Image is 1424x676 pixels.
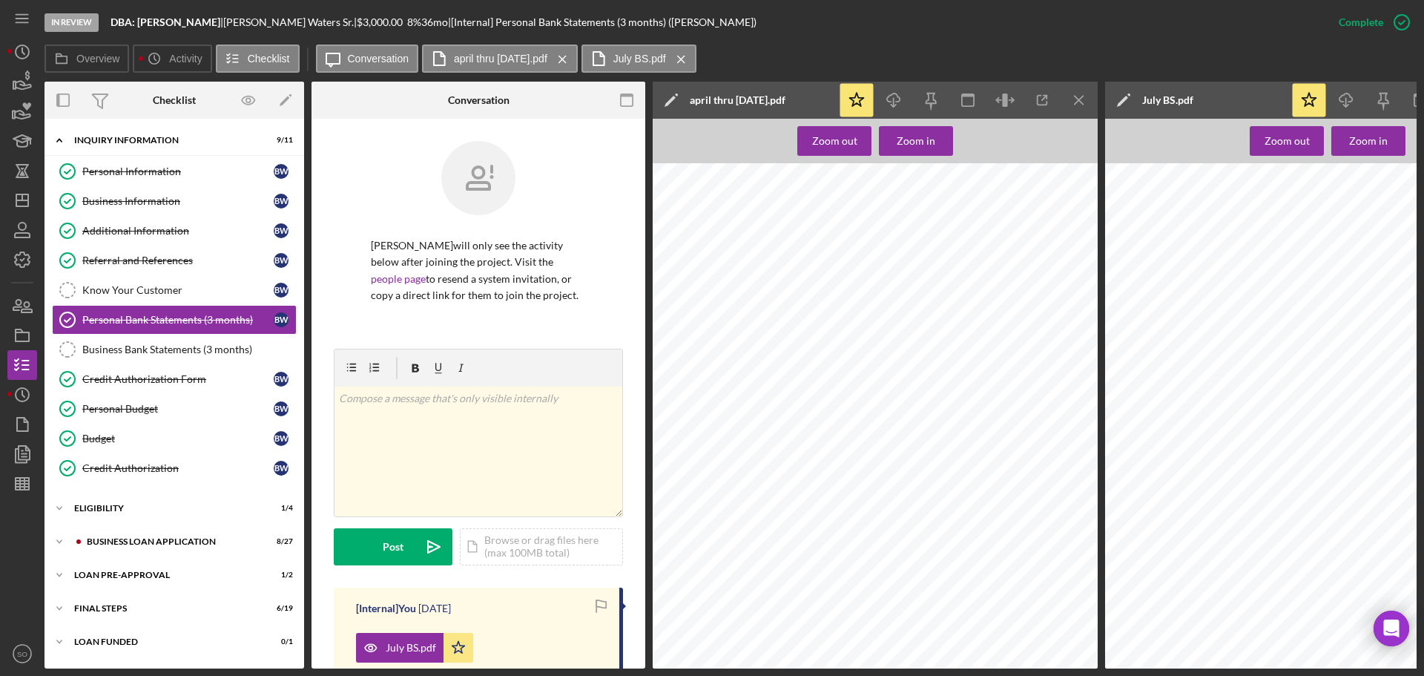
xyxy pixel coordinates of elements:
button: Overview [44,45,129,73]
div: Conversation [448,94,510,106]
a: Referral and ReferencesBW [52,246,297,275]
a: Know Your CustomerBW [52,275,297,305]
a: Credit Authorization FormBW [52,364,297,394]
div: | [Internal] Personal Bank Statements (3 months) ([PERSON_NAME]) [448,16,756,28]
a: Personal InformationBW [52,157,297,186]
button: Zoom out [797,126,871,156]
text: SO [17,650,27,658]
div: B W [274,372,289,387]
a: BudgetBW [52,424,297,453]
div: B W [274,283,289,298]
label: Overview [76,53,119,65]
div: FINAL STEPS [74,604,256,613]
div: Personal Information [82,165,274,177]
div: Post [383,528,403,565]
label: July BS.pdf [613,53,666,65]
div: Zoom in [897,126,935,156]
button: april thru [DATE].pdf [422,45,578,73]
div: INQUIRY INFORMATION [74,136,256,145]
div: 1 / 4 [266,504,293,513]
div: B W [274,223,289,238]
div: B W [274,431,289,446]
div: 6 / 19 [266,604,293,613]
button: Post [334,528,452,565]
div: July BS.pdf [1142,94,1193,106]
button: July BS.pdf [581,45,696,73]
div: Open Intercom Messenger [1374,611,1409,646]
div: Checklist [153,94,196,106]
button: Complete [1324,7,1417,37]
button: Conversation [316,45,419,73]
div: B W [274,461,289,476]
a: Additional InformationBW [52,216,297,246]
div: B W [274,194,289,209]
time: 2025-08-19 16:52 [418,603,451,614]
div: In Review [44,13,99,32]
div: 8 % [407,16,421,28]
label: Checklist [248,53,290,65]
div: BUSINESS LOAN APPLICATION [87,537,256,546]
div: B W [274,312,289,327]
a: Personal Bank Statements (3 months)BW [52,305,297,335]
div: Know Your Customer [82,284,274,296]
div: $3,000.00 [357,16,407,28]
button: Zoom in [1331,126,1405,156]
div: ELIGIBILITY [74,504,256,513]
div: Zoom in [1349,126,1388,156]
div: [PERSON_NAME] Waters Sr. | [223,16,357,28]
button: Checklist [216,45,300,73]
div: | [111,16,223,28]
a: Credit AuthorizationBW [52,453,297,483]
div: Business Information [82,195,274,207]
div: 36 mo [421,16,448,28]
button: July BS.pdf [356,633,473,663]
a: Business InformationBW [52,186,297,216]
div: LOAN PRE-APPROVAL [74,571,256,580]
a: Business Bank Statements (3 months) [52,335,297,364]
div: 0 / 1 [266,637,293,646]
div: Business Bank Statements (3 months) [82,344,296,355]
div: B W [274,401,289,416]
a: Personal BudgetBW [52,394,297,424]
button: Zoom in [879,126,953,156]
div: B W [274,253,289,268]
div: Additional Information [82,225,274,237]
button: Activity [133,45,211,73]
div: Budget [82,433,274,444]
div: Credit Authorization Form [82,373,274,385]
div: april thru [DATE].pdf [690,94,785,106]
label: april thru [DATE].pdf [454,53,547,65]
div: Complete [1339,7,1383,37]
label: Conversation [348,53,409,65]
div: B W [274,164,289,179]
div: 8 / 27 [266,537,293,546]
div: Zoom out [1265,126,1310,156]
div: Credit Authorization [82,462,274,474]
div: [Internal] You [356,603,416,614]
div: 9 / 11 [266,136,293,145]
div: Personal Budget [82,403,274,415]
div: LOAN FUNDED [74,637,256,646]
button: Zoom out [1250,126,1324,156]
a: people page [371,272,426,285]
div: Zoom out [812,126,857,156]
b: DBA: [PERSON_NAME] [111,16,220,28]
button: SO [7,639,37,669]
div: July BS.pdf [386,642,436,654]
div: Personal Bank Statements (3 months) [82,314,274,326]
label: Activity [169,53,202,65]
p: [PERSON_NAME] will only see the activity below after joining the project. Visit the to resend a s... [371,237,586,304]
div: 1 / 2 [266,571,293,580]
div: Referral and References [82,255,274,266]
